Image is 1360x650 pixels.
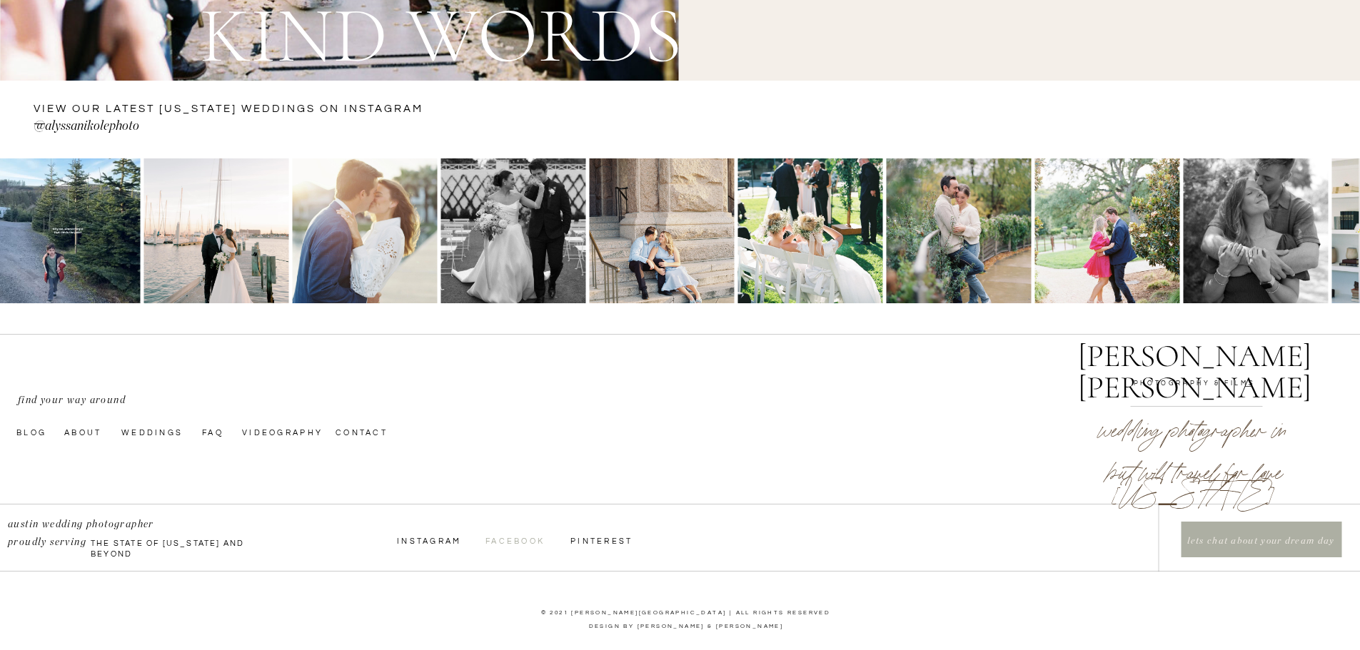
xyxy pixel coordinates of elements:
a: faq [202,426,225,437]
img: Gallery delivered and I’m absolutely obsessed with these two!! I had a hard time picking favorite... [143,158,288,303]
a: lets chat about your dream day [1182,534,1339,550]
p: the state of [US_STATE] and beyond [91,538,266,552]
img: I photographed the sweetest proposal this morning. I’m so grateful for this job. Capturing these ... [1183,158,1328,303]
a: Facebook [485,534,549,546]
img: Kendall & Ryan 😍😍 these two are so stinking cute!! Can’t wait for their wedding day with @kaileer... [589,158,734,303]
p: but will travel for love [1099,442,1290,503]
img: Happy anniversary Annie & Cole!! Truly such a magical day filled with so much joy and love!! 💕 [440,158,585,303]
a: Contact [336,426,408,437]
img: Can’t wait to get these two married tomorrow with @avenueievents Kicking off this year with some ... [292,158,437,303]
img: Blake & Graham 🥹 I’m so excited for their wedding day next month with @heavenlydayevents I love w... [886,158,1031,303]
a: videography [242,426,322,437]
a: Pinterest [570,534,638,546]
a: VIEW OUR LATEST [US_STATE] WEDDINGS ON instagram — [34,101,428,118]
img: Ordered an album for these two beautiful humans so of course I’ve been looking back on this stunn... [737,158,882,303]
p: © 2021 [PERSON_NAME][GEOGRAPHIC_DATA] | ALL RIGHTS RESERVED [482,608,890,617]
a: About [64,426,114,437]
p: austin wedding photographer proudly serving [8,516,188,534]
a: InstagraM [397,534,461,546]
a: @alyssanikolephoto [34,116,356,139]
p: find your way around [18,392,164,403]
h2: wedding photographer in [US_STATE] [1034,400,1351,489]
img: One year of marriage for these two and I’m still obsessed with their engagement session at @commo... [1034,158,1179,303]
a: [PERSON_NAME] [PERSON_NAME] [1069,340,1320,380]
a: Design by [PERSON_NAME] & [PERSON_NAME] [572,621,801,636]
a: Weddings [121,426,188,437]
a: Blog [16,426,61,437]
